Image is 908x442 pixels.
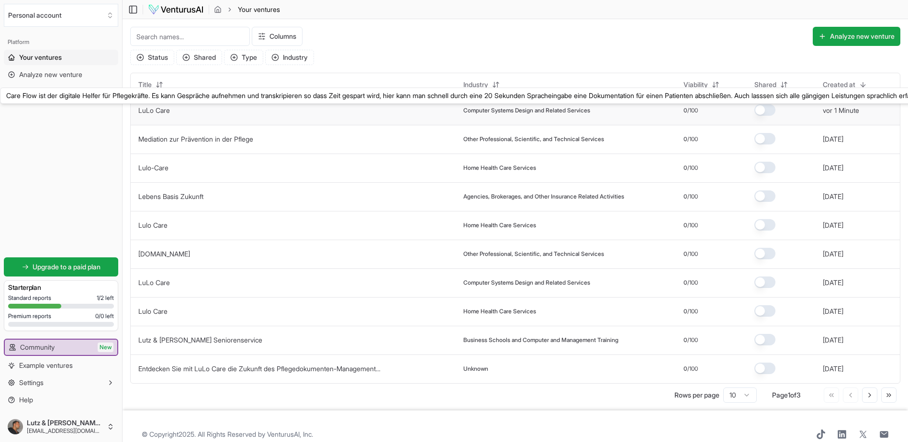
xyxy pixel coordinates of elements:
button: Viability [678,77,725,92]
span: Premium reports [8,312,51,320]
a: [DOMAIN_NAME] [138,250,190,258]
button: [DATE] [823,364,843,374]
span: 0 [684,336,687,344]
input: Search names... [130,27,250,46]
a: Lutz & [PERSON_NAME] Seniorenservice [138,336,262,344]
button: Lulo-Care [138,163,168,173]
button: Select an organization [4,4,118,27]
button: Columns [252,27,303,46]
p: Rows per page [674,390,719,400]
img: logo [148,4,204,15]
span: Lutz & [PERSON_NAME] Seniorenservice [27,419,103,427]
a: Lulo Care [138,221,168,229]
h3: Starter plan [8,283,114,292]
button: [DATE] [823,134,843,144]
a: LuLo Care [138,278,170,287]
span: /100 [687,135,698,143]
button: [DATE] [823,307,843,316]
span: Page [772,391,788,399]
span: /100 [687,250,698,258]
span: of [790,391,796,399]
span: [EMAIL_ADDRESS][DOMAIN_NAME] [27,427,103,435]
button: LuLo Care [138,106,170,115]
span: Agencies, Brokerages, and Other Insurance Related Activities [463,193,624,200]
span: New [98,343,113,352]
button: Lulo Care [138,307,168,316]
span: Viability [684,80,708,89]
span: Standard reports [8,294,51,302]
span: /100 [687,221,698,229]
nav: breadcrumb [214,5,280,14]
a: Mediation zur Prävention in der Pflege [138,135,253,143]
span: /100 [687,279,698,287]
span: Upgrade to a paid plan [33,262,101,272]
span: Business Schools and Computer and Management Training [463,336,618,344]
a: Analyze new venture [4,67,118,82]
span: 0 [684,135,687,143]
button: [DATE] [823,278,843,287]
span: Help [19,395,33,405]
a: LuLo Care [138,106,170,114]
span: 1 / 2 left [97,294,114,302]
span: 0 [684,250,687,258]
span: 1 [788,391,790,399]
span: Computer Systems Design and Related Services [463,107,590,114]
span: Other Professional, Scientific, and Technical Services [463,135,604,143]
button: Lutz & [PERSON_NAME] Seniorenservice [138,335,262,345]
button: [DATE] [823,192,843,201]
a: Upgrade to a paid plan [4,257,118,276]
a: Help [4,392,118,408]
button: Title [133,77,169,92]
a: Lulo-Care [138,164,168,172]
div: Platform [4,34,118,50]
button: Shared [176,50,222,65]
a: CommunityNew [5,340,117,355]
button: Settings [4,375,118,390]
a: Example ventures [4,358,118,373]
a: Lebens Basis Zukunft [138,192,203,200]
button: [DATE] [823,163,843,173]
span: /100 [687,336,698,344]
button: Mediation zur Prävention in der Pflege [138,134,253,144]
span: Your ventures [19,53,62,62]
a: VenturusAI, Inc [267,430,312,438]
button: Shared [749,77,794,92]
button: Analyze new venture [813,27,900,46]
span: Example ventures [19,361,73,370]
span: /100 [687,365,698,373]
span: 0 / 0 left [95,312,114,320]
button: [DATE] [823,221,843,230]
span: 0 [684,365,687,373]
button: Created at [817,77,873,92]
span: Shared [754,80,776,89]
button: LuLo Care [138,278,170,287]
span: Computer Systems Design and Related Services [463,279,590,287]
span: Other Professional, Scientific, and Technical Services [463,250,604,258]
span: 0 [684,308,687,315]
span: 0 [684,164,687,172]
span: /100 [687,308,698,315]
button: vor 1 Minute [823,106,859,115]
span: /100 [687,193,698,200]
span: Home Health Care Services [463,308,536,315]
span: /100 [687,164,698,172]
button: Entdecken Sie mit LuLo Care die Zukunft des Pflegedokumenten-Managements - Ihre revolutionäre Web... [138,364,383,374]
button: Industry [265,50,314,65]
span: Analyze new venture [19,70,82,79]
span: 0 [684,221,687,229]
span: Home Health Care Services [463,164,536,172]
button: Type [224,50,263,65]
span: Industry [463,80,488,89]
a: Lulo Care [138,307,168,315]
button: Lebens Basis Zukunft [138,192,203,201]
span: 0 [684,193,687,200]
img: ACg8ocJPocz_Sxki1YfhEPhNkYJVWs2urXryNCith1Tn_TaEuQ20HNIv=s96-c [8,419,23,434]
button: Status [130,50,174,65]
span: Community [20,343,55,352]
button: [DOMAIN_NAME] [138,249,190,259]
button: [DATE] [823,335,843,345]
span: 3 [796,391,801,399]
span: Unknown [463,365,488,373]
a: Your ventures [4,50,118,65]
